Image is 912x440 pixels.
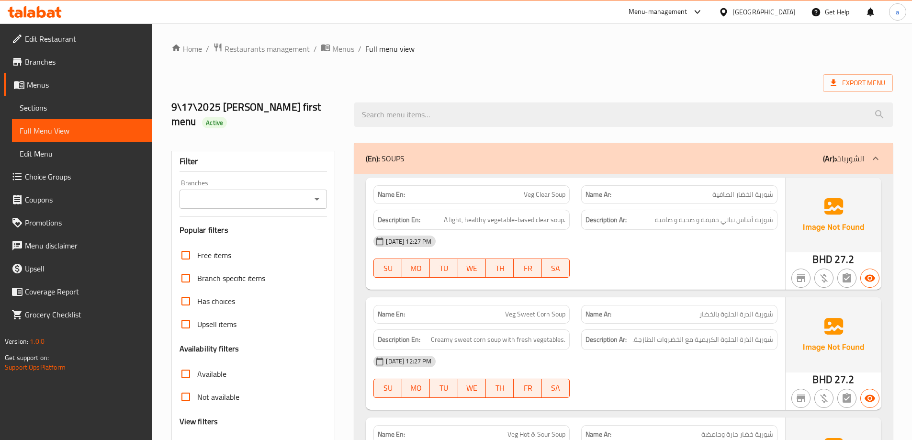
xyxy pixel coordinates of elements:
span: Not available [197,391,239,403]
span: Branch specific items [197,272,265,284]
strong: Description En: [378,334,420,346]
input: search [354,102,893,127]
span: SU [378,261,398,275]
a: Sections [12,96,152,119]
span: 1.0.0 [30,335,45,348]
b: (Ar): [823,151,836,166]
span: [DATE] 12:27 PM [382,357,435,366]
span: WE [462,381,482,395]
span: Free items [197,249,231,261]
button: Available [860,389,879,408]
span: MO [406,381,426,395]
a: Home [171,43,202,55]
button: Not has choices [837,269,856,288]
span: Veg Clear Soup [524,190,565,200]
span: شوربة الذرة الحلوة الكريمية مع الخضروات الطازجة. [632,334,773,346]
span: Promotions [25,217,145,228]
a: Edit Restaurant [4,27,152,50]
span: 27.2 [834,250,855,269]
div: Filter [180,151,327,172]
span: Veg Sweet Corn Soup [505,309,565,319]
span: Restaurants management [225,43,310,55]
li: / [358,43,361,55]
p: SOUPS [366,153,405,164]
span: Edit Menu [20,148,145,159]
span: WE [462,261,482,275]
button: Not has choices [837,389,856,408]
button: Available [860,269,879,288]
span: Version: [5,335,28,348]
a: Promotions [4,211,152,234]
nav: breadcrumb [171,43,893,55]
span: FR [518,381,538,395]
strong: Name Ar: [585,429,611,440]
strong: Name En: [378,190,405,200]
button: FR [514,379,541,398]
span: TH [490,381,510,395]
a: Grocery Checklist [4,303,152,326]
span: BHD [812,370,832,389]
span: 27.2 [834,370,855,389]
span: Creamy sweet corn soup with fresh vegetables. [431,334,565,346]
a: Menus [321,43,354,55]
a: Edit Menu [12,142,152,165]
div: Active [202,117,227,128]
li: / [314,43,317,55]
strong: Name En: [378,309,405,319]
span: Menus [332,43,354,55]
a: Menus [4,73,152,96]
a: Coverage Report [4,280,152,303]
a: Branches [4,50,152,73]
span: Active [202,118,227,127]
button: Not branch specific item [791,389,811,408]
strong: Description Ar: [585,334,627,346]
span: Choice Groups [25,171,145,182]
strong: Description En: [378,214,420,226]
span: Full menu view [365,43,415,55]
span: Edit Restaurant [25,33,145,45]
span: شوربة أساس نباتي خفيفة و صحية و صافية [655,214,773,226]
button: WE [458,379,486,398]
span: Branches [25,56,145,68]
span: Coverage Report [25,286,145,297]
div: (En): SOUPS(Ar):الشوربات [354,143,893,174]
img: Ae5nvW7+0k+MAAAAAElFTkSuQmCC [786,297,881,372]
button: SU [373,379,402,398]
a: Menu disclaimer [4,234,152,257]
strong: Name Ar: [585,190,611,200]
button: FR [514,259,541,278]
h3: Popular filters [180,225,327,236]
a: Choice Groups [4,165,152,188]
button: MO [402,379,430,398]
div: Menu-management [629,6,687,18]
a: Support.OpsPlatform [5,361,66,373]
span: Menus [27,79,145,90]
img: Ae5nvW7+0k+MAAAAAElFTkSuQmCC [786,178,881,252]
button: Purchased item [814,269,833,288]
span: SU [378,381,398,395]
span: TU [434,261,454,275]
button: Purchased item [814,389,833,408]
span: Grocery Checklist [25,309,145,320]
span: Full Menu View [20,125,145,136]
span: Available [197,368,226,380]
strong: Name En: [378,429,405,440]
span: شوربة الخضار الصافية [712,190,773,200]
span: MO [406,261,426,275]
span: Upsell items [197,318,236,330]
span: Sections [20,102,145,113]
li: / [206,43,209,55]
span: شوربة الذرة الحلوة بالخضار [699,309,773,319]
span: [DATE] 12:27 PM [382,237,435,246]
button: Not branch specific item [791,269,811,288]
span: Menu disclaimer [25,240,145,251]
button: TU [430,379,458,398]
p: الشوربات [823,153,864,164]
button: TH [486,379,514,398]
span: Get support on: [5,351,49,364]
button: MO [402,259,430,278]
span: Upsell [25,263,145,274]
span: SA [546,381,566,395]
button: SA [542,379,570,398]
span: TH [490,261,510,275]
